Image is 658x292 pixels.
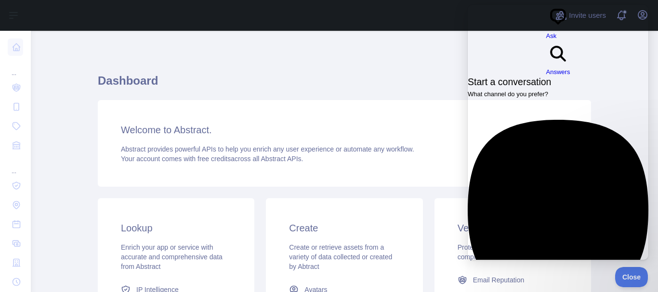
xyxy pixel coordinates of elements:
h3: Verify [458,221,568,235]
div: ... [8,156,23,175]
iframe: Help Scout Beacon - Live Chat, Contact Form, and Knowledge Base [468,5,648,260]
span: Email Reputation [473,275,525,285]
a: Email Reputation [454,271,572,289]
span: Your account comes with across all Abstract APIs. [121,155,303,163]
h1: Dashboard [98,73,591,96]
span: Enrich your app or service with accurate and comprehensive data from Abstract [121,243,223,270]
h3: Lookup [121,221,231,235]
span: Abstract provides powerful APIs to help you enrich any user experience or automate any workflow. [121,145,414,153]
iframe: Help Scout Beacon - Close [615,267,648,287]
h3: Create [289,221,399,235]
span: free credits [197,155,231,163]
h3: Welcome to Abstract. [121,123,568,137]
div: ... [8,58,23,77]
span: Protect your app and ensure compliance with verification APIs [458,243,555,261]
span: Create or retrieve assets from a variety of data collected or created by Abtract [289,243,392,270]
